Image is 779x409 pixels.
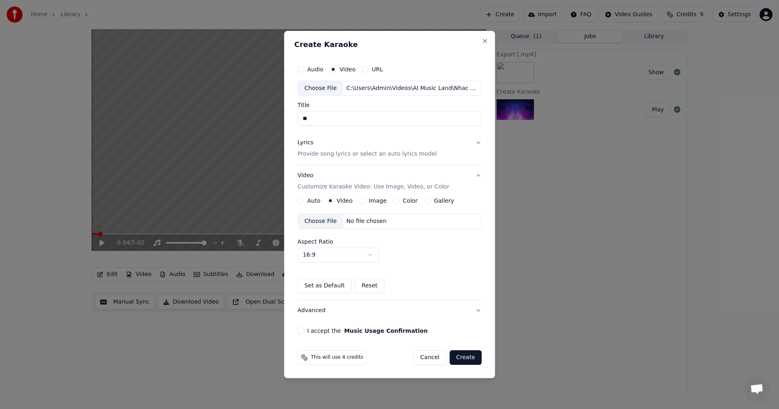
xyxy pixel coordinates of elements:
p: Customize Karaoke Video: Use Image, Video, or Color [297,183,449,191]
div: Choose File [298,214,343,229]
label: Video [340,66,355,72]
div: No file chosen [343,217,390,225]
label: Video [337,198,353,203]
button: Advanced [297,300,482,321]
label: Gallery [434,198,454,203]
label: I accept the [307,328,428,334]
div: Choose File [298,81,343,96]
div: VideoCustomize Karaoke Video: Use Image, Video, or Color [297,197,482,300]
label: Aspect Ratio [297,239,482,244]
span: This will use 4 credits [311,354,363,361]
p: Provide song lyrics or select an auto lyrics model [297,150,437,158]
label: URL [372,66,383,72]
label: Image [369,198,387,203]
div: Video [297,172,449,191]
button: Set as Default [297,278,351,293]
div: C:\Users\Admin\Videos\AI Music Land\Nhac Viet\Gap Lai Nguoi Xua\Gap Lai Nguoi Xua.mp4 [343,84,481,92]
h2: Create Karaoke [294,41,485,48]
label: Audio [307,66,323,72]
button: Cancel [413,350,446,365]
div: Lyrics [297,139,313,147]
button: LyricsProvide song lyrics or select an auto lyrics model [297,133,482,165]
button: VideoCustomize Karaoke Video: Use Image, Video, or Color [297,165,482,198]
label: Title [297,103,482,108]
label: Color [403,198,418,203]
label: Auto [307,198,321,203]
button: I accept the [344,328,428,334]
button: Reset [355,278,384,293]
button: Create [450,350,482,365]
